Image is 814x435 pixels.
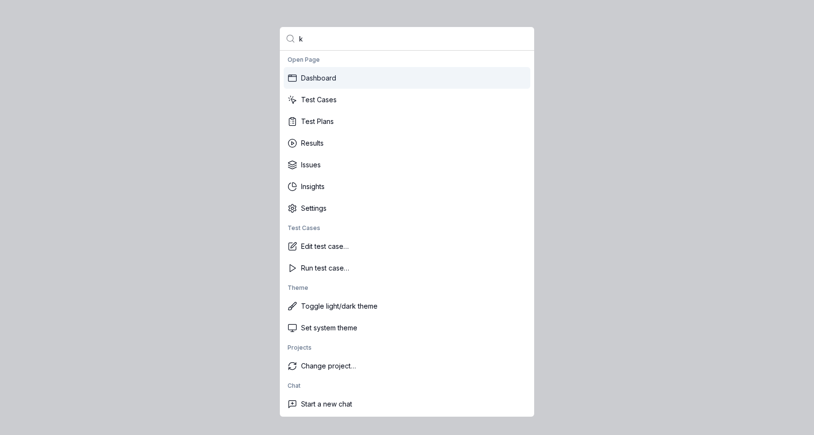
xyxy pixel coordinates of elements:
div: Run test case… [284,257,530,279]
div: Projects [284,340,530,355]
div: Suggestions [280,51,534,417]
div: Test Cases [284,89,530,110]
div: Change project… [284,355,530,377]
div: Insights [284,176,530,197]
div: Edit test case… [284,235,530,257]
div: Results [284,132,530,154]
div: Dashboard [284,67,530,89]
div: Start a new chat [284,393,530,415]
input: Type a command or search... [299,27,528,50]
div: Test Plans [284,110,530,132]
div: Test Cases [284,221,530,235]
div: Settings [284,197,530,219]
div: Issues [284,154,530,176]
div: Theme [284,281,530,295]
div: Open Page [284,53,530,67]
div: Toggle light/dark theme [284,295,530,317]
div: Set system theme [284,317,530,339]
div: Chat [284,379,530,393]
